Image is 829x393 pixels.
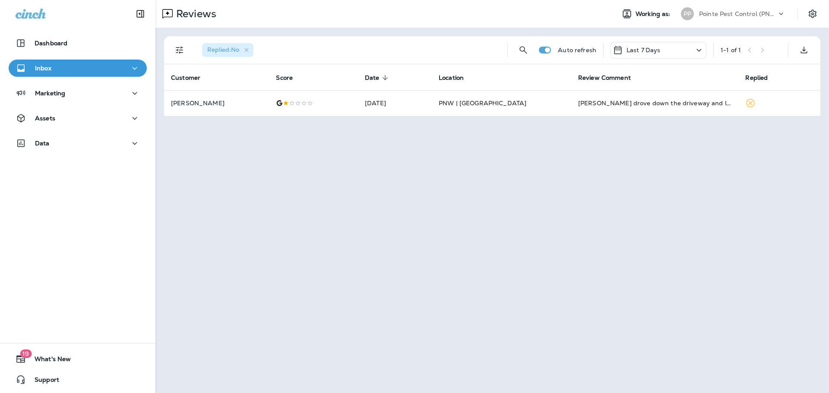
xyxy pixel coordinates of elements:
[636,10,672,18] span: Working as:
[276,74,293,82] span: Score
[795,41,813,59] button: Export as CSV
[365,74,391,82] span: Date
[9,110,147,127] button: Assets
[20,349,32,358] span: 19
[721,47,741,53] div: 1 - 1 of 1
[699,10,777,17] p: Pointe Pest Control (PNW)
[805,6,820,22] button: Settings
[35,65,51,72] p: Inbox
[173,7,216,20] p: Reviews
[578,74,642,82] span: Review Comment
[9,371,147,388] button: Support
[35,40,67,47] p: Dashboard
[35,140,50,147] p: Data
[626,47,661,53] p: Last 7 Days
[578,99,732,107] div: Dude drove down the driveway and left! No service performed and my credit card was charged!!! Fra...
[439,74,475,82] span: Location
[128,5,152,22] button: Collapse Sidebar
[9,35,147,52] button: Dashboard
[171,74,200,82] span: Customer
[358,90,432,116] td: [DATE]
[558,47,596,53] p: Auto refresh
[276,74,304,82] span: Score
[439,74,464,82] span: Location
[202,43,253,57] div: Replied:No
[26,355,71,366] span: What's New
[9,85,147,102] button: Marketing
[9,135,147,152] button: Data
[745,74,779,82] span: Replied
[365,74,380,82] span: Date
[35,90,65,97] p: Marketing
[9,350,147,368] button: 19What's New
[745,74,768,82] span: Replied
[26,376,59,387] span: Support
[9,60,147,77] button: Inbox
[35,115,55,122] p: Assets
[681,7,694,20] div: PP
[515,41,532,59] button: Search Reviews
[171,74,212,82] span: Customer
[171,41,188,59] button: Filters
[439,99,526,107] span: PNW | [GEOGRAPHIC_DATA]
[207,46,239,53] span: Replied : No
[578,74,631,82] span: Review Comment
[171,100,262,107] p: [PERSON_NAME]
